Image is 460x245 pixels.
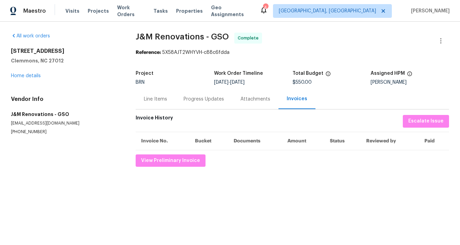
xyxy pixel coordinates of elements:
span: Work Orders [117,4,145,18]
h2: [STREET_ADDRESS] [11,48,119,55]
b: Reference: [136,50,161,55]
p: [PHONE_NUMBER] [11,129,119,135]
th: Paid [419,132,449,150]
th: Amount [282,132,324,150]
th: Invoice No. [136,132,189,150]
div: 5X58AJT2WHYVH-c88c6fdda [136,49,449,56]
th: Documents [228,132,282,150]
div: Progress Updates [184,96,224,103]
div: Line Items [144,96,167,103]
h4: Vendor Info [11,96,119,103]
button: Escalate Issue [403,115,449,128]
span: Tasks [153,9,168,13]
div: Attachments [240,96,270,103]
span: J&M Renovations - GSO [136,33,229,41]
span: - [214,80,245,85]
h6: Invoice History [136,115,173,124]
div: Invoices [287,95,307,102]
th: Reviewed by [361,132,419,150]
button: View Preliminary Invoice [136,154,206,167]
span: [PERSON_NAME] [408,8,450,14]
p: [EMAIL_ADDRESS][DOMAIN_NAME] [11,120,119,126]
span: View Preliminary Invoice [141,156,200,165]
h5: Project [136,71,153,76]
h5: Work Order Timeline [214,71,263,76]
span: The total cost of line items that have been proposed by Opendoor. This sum includes line items th... [325,71,331,80]
div: [PERSON_NAME] [371,80,449,85]
span: Maestro [23,8,46,14]
span: Projects [88,8,109,14]
div: 4 [263,4,268,11]
th: Bucket [189,132,228,150]
h5: Clemmons, NC 27012 [11,57,119,64]
h5: Total Budget [293,71,323,76]
span: Complete [238,35,261,42]
span: Properties [176,8,203,14]
span: $550.00 [293,80,312,85]
span: Geo Assignments [211,4,251,18]
span: The hpm assigned to this work order. [407,71,412,80]
h5: Assigned HPM [371,71,405,76]
a: All work orders [11,34,50,38]
span: [DATE] [230,80,245,85]
th: Status [324,132,361,150]
span: Escalate Issue [408,117,444,126]
span: BRN [136,80,145,85]
a: Home details [11,73,41,78]
span: Visits [65,8,79,14]
span: [GEOGRAPHIC_DATA], [GEOGRAPHIC_DATA] [279,8,376,14]
h5: J&M Renovations - GSO [11,111,119,118]
span: [DATE] [214,80,228,85]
